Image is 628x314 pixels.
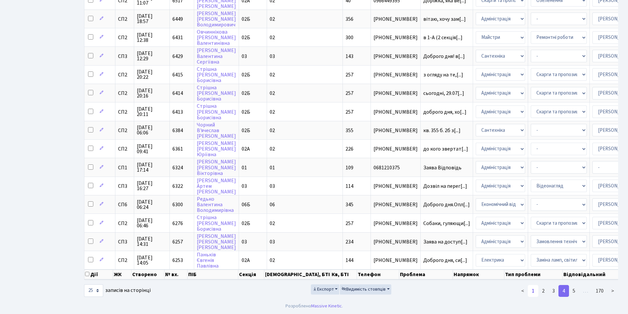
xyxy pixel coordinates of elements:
[242,71,250,78] span: 02Б
[197,158,236,177] a: [PERSON_NAME][PERSON_NAME]Вікторівна
[137,14,167,24] span: [DATE] 18:57
[548,285,559,297] a: 3
[374,91,418,96] span: [PHONE_NUMBER]
[270,90,275,97] span: 02
[345,220,353,227] span: 257
[118,16,131,22] span: СП2
[563,270,622,279] th: Відповідальний
[137,144,167,154] span: [DATE] 09:41
[172,34,183,41] span: 6431
[137,236,167,247] span: [DATE] 14:31
[538,285,549,297] a: 2
[270,220,275,227] span: 02
[197,251,219,270] a: ПаньківЄвгеніяПавлівна
[569,285,579,297] a: 5
[238,270,264,279] th: Секція
[313,286,334,293] span: Експорт
[242,34,250,41] span: 02Б
[345,164,353,171] span: 109
[374,184,418,189] span: [PHONE_NUMBER]
[423,90,464,97] span: сьогодні, 29.07[...]
[270,34,275,41] span: 02
[118,72,131,77] span: СП2
[137,51,167,61] span: [DATE] 12:29
[357,270,399,279] th: Телефон
[172,71,183,78] span: 6415
[118,128,131,133] span: СП2
[242,127,250,134] span: 02Б
[345,34,353,41] span: 300
[517,285,528,297] a: <
[118,35,131,40] span: СП2
[374,54,418,59] span: [PHONE_NUMBER]
[374,16,418,22] span: [PHONE_NUMBER]
[345,53,353,60] span: 143
[423,108,466,116] span: доброго дня, хо[...]
[345,108,353,116] span: 257
[374,202,418,207] span: [PHONE_NUMBER]
[345,238,353,245] span: 234
[270,108,275,116] span: 02
[423,201,470,208] span: Доброго дня.Опл[...]
[113,270,131,279] th: ЖК
[374,165,418,170] span: 0681210375
[374,239,418,244] span: [PHONE_NUMBER]
[264,270,331,279] th: [DEMOGRAPHIC_DATA], БТІ
[270,164,275,171] span: 01
[270,127,275,134] span: 02
[242,257,250,264] span: 02А
[528,285,538,297] a: 1
[172,164,183,171] span: 6324
[270,53,275,60] span: 03
[118,202,131,207] span: СП6
[172,220,183,227] span: 6276
[423,257,467,264] span: Доброго дня, си[...]
[242,220,250,227] span: 02Б
[242,53,247,60] span: 03
[270,238,275,245] span: 03
[285,302,343,310] div: Розроблено .
[423,183,467,190] span: Дозвіл на перег[...]
[423,71,463,78] span: з огляду на те,[...]
[423,165,470,170] span: Заява Відповідь
[197,103,236,121] a: Стрішна[PERSON_NAME]Борисівна
[374,221,418,226] span: [PHONE_NUMBER]
[270,15,275,23] span: 02
[242,108,250,116] span: 02Б
[137,125,167,135] span: [DATE] 06:06
[374,109,418,115] span: [PHONE_NUMBER]
[197,28,236,47] a: Овчиннікова[PERSON_NAME]Валентинівна
[137,69,167,80] span: [DATE] 20:22
[172,257,183,264] span: 6253
[558,285,569,297] a: 4
[118,91,131,96] span: СП2
[423,15,466,23] span: вітаю, хочу зам[...]
[374,258,418,263] span: [PHONE_NUMBER]
[172,15,183,23] span: 6449
[242,15,250,23] span: 02Б
[374,128,418,133] span: [PHONE_NUMBER]
[423,145,468,153] span: до кого звертат[...]
[242,238,247,245] span: 03
[132,270,165,279] th: Створено
[423,238,467,245] span: Заява на доступ[...]
[374,146,418,152] span: [PHONE_NUMBER]
[399,270,453,279] th: Проблема
[137,199,167,210] span: [DATE] 06:24
[197,121,236,140] a: ЧорнийВ'ячеслав[PERSON_NAME]
[137,181,167,191] span: [DATE] 16:27
[242,164,247,171] span: 01
[345,127,353,134] span: 355
[197,177,236,195] a: [PERSON_NAME]Артем[PERSON_NAME]
[423,53,465,60] span: Доброго дня! в[...]
[374,35,418,40] span: [PHONE_NUMBER]
[84,284,103,297] select: записів на сторінці
[172,238,183,245] span: 6257
[504,270,563,279] th: Тип проблеми
[242,145,250,153] span: 02А
[172,201,183,208] span: 6300
[164,270,188,279] th: № вх.
[172,183,183,190] span: 6322
[172,145,183,153] span: 6361
[84,270,113,279] th: Дії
